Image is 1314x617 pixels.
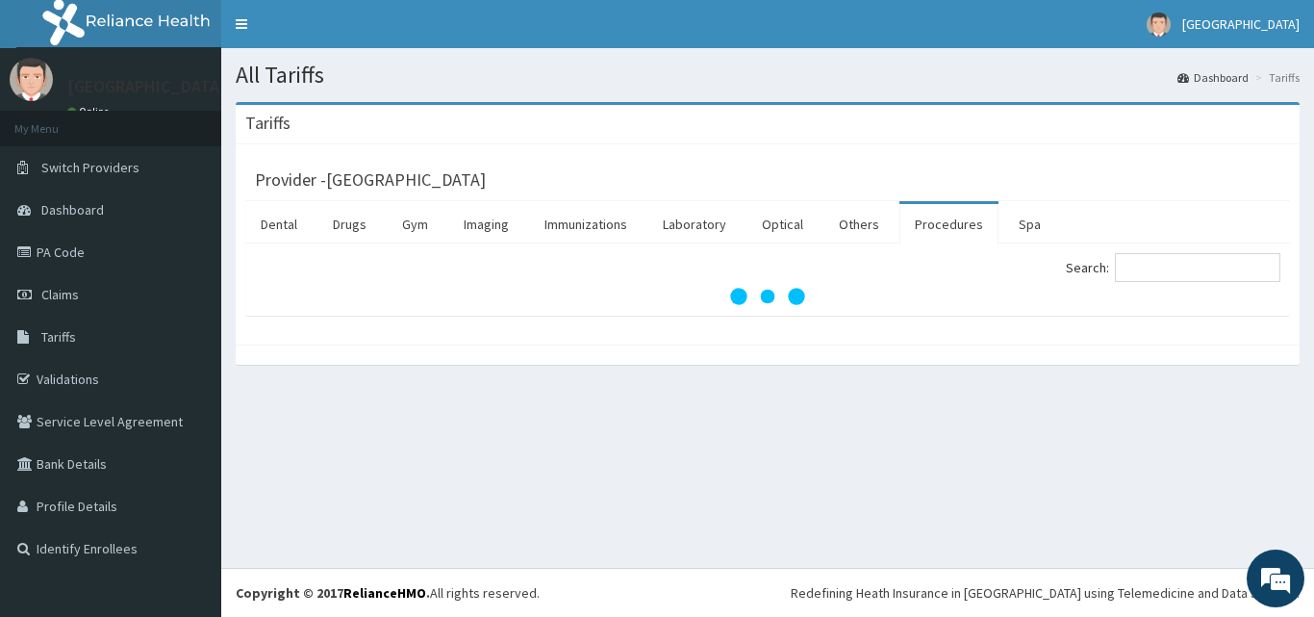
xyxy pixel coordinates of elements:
span: [GEOGRAPHIC_DATA] [1182,15,1300,33]
a: Imaging [448,204,524,244]
img: User Image [10,58,53,101]
textarea: Type your message and hit 'Enter' [10,412,366,479]
span: Claims [41,286,79,303]
a: Laboratory [647,204,742,244]
span: Switch Providers [41,159,139,176]
a: Dashboard [1177,69,1249,86]
a: Optical [746,204,819,244]
strong: Copyright © 2017 . [236,584,430,602]
a: Gym [387,204,443,244]
a: Others [823,204,895,244]
div: Chat with us now [100,108,323,133]
li: Tariffs [1251,69,1300,86]
a: Procedures [899,204,998,244]
footer: All rights reserved. [221,568,1314,617]
a: Drugs [317,204,382,244]
img: User Image [1147,13,1171,37]
svg: audio-loading [729,258,806,335]
label: Search: [1066,253,1280,282]
h3: Tariffs [245,115,291,132]
p: [GEOGRAPHIC_DATA] [67,78,226,95]
a: RelianceHMO [343,584,426,602]
input: Search: [1115,253,1280,282]
a: Online [67,105,114,118]
div: Minimize live chat window [316,10,362,56]
div: Redefining Heath Insurance in [GEOGRAPHIC_DATA] using Telemedicine and Data Science! [791,583,1300,603]
a: Dental [245,204,313,244]
h3: Provider - [GEOGRAPHIC_DATA] [255,171,486,189]
a: Spa [1003,204,1056,244]
span: Dashboard [41,201,104,219]
img: d_794563401_company_1708531726252_794563401 [36,96,78,144]
span: We're online! [112,186,265,380]
h1: All Tariffs [236,63,1300,88]
a: Immunizations [529,204,643,244]
span: Tariffs [41,328,76,346]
